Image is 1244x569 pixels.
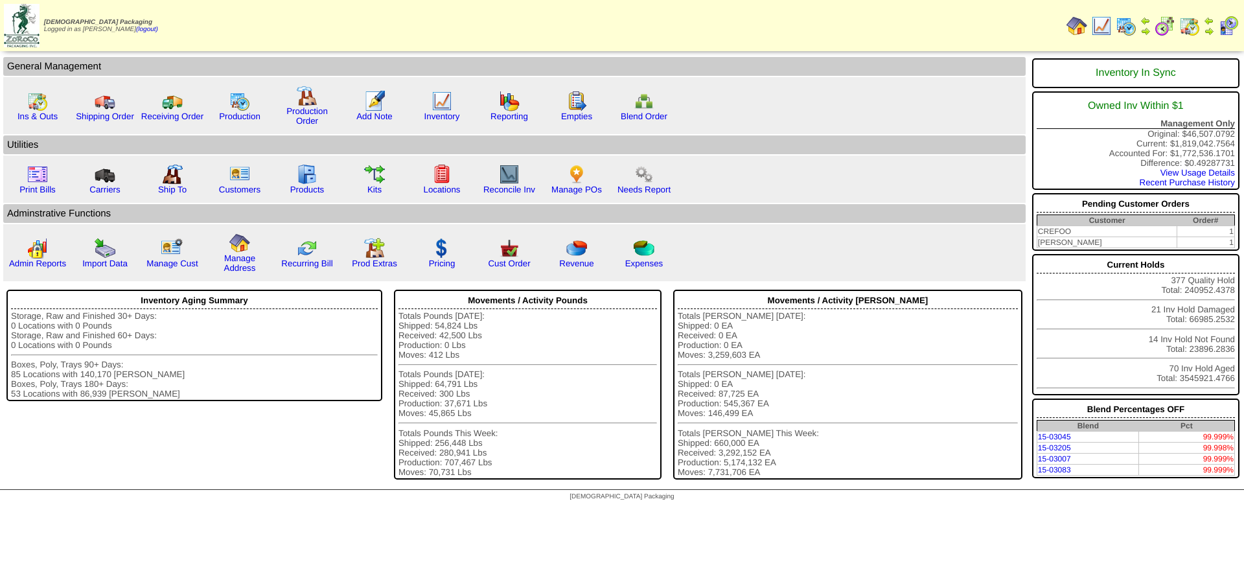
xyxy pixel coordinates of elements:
img: line_graph.gif [432,91,452,111]
a: Recent Purchase History [1140,178,1235,187]
div: Movements / Activity Pounds [398,292,657,309]
div: Storage, Raw and Finished 30+ Days: 0 Locations with 0 Pounds Storage, Raw and Finished 60+ Days:... [11,311,378,399]
a: Import Data [82,259,128,268]
a: (logout) [136,26,158,33]
img: workflow.gif [364,164,385,185]
img: workflow.png [634,164,654,185]
img: graph.gif [499,91,520,111]
img: invoice2.gif [27,164,48,185]
a: Needs Report [617,185,671,194]
img: calendarblend.gif [1155,16,1175,36]
a: Shipping Order [76,111,134,121]
a: Manage POs [551,185,602,194]
a: Blend Order [621,111,667,121]
a: Admin Reports [9,259,66,268]
a: 15-03083 [1038,465,1071,474]
a: Ship To [158,185,187,194]
a: Receiving Order [141,111,203,121]
a: Production Order [286,106,328,126]
img: po.png [566,164,587,185]
div: Original: $46,507.0792 Current: $1,819,042.7564 Accounted For: $1,772,536.1701 Difference: $0.492... [1032,91,1239,190]
a: Revenue [559,259,593,268]
td: Adminstrative Functions [3,204,1026,223]
a: 15-03007 [1038,454,1071,463]
a: Expenses [625,259,663,268]
img: calendarprod.gif [1116,16,1136,36]
td: 99.999% [1139,432,1235,443]
img: locations.gif [432,164,452,185]
td: 99.999% [1139,465,1235,476]
div: Blend Percentages OFF [1037,401,1235,418]
a: Reconcile Inv [483,185,535,194]
div: Pending Customer Orders [1037,196,1235,213]
a: Prod Extras [352,259,397,268]
a: Reporting [490,111,528,121]
img: truck2.gif [162,91,183,111]
img: zoroco-logo-small.webp [4,4,40,47]
a: Add Note [356,111,393,121]
td: 1 [1177,237,1235,248]
img: factory2.gif [162,164,183,185]
img: dollar.gif [432,238,452,259]
div: Totals Pounds [DATE]: Shipped: 54,824 Lbs Received: 42,500 Lbs Production: 0 Lbs Moves: 412 Lbs T... [398,311,657,477]
img: truck.gif [95,91,115,111]
a: Cust Order [488,259,530,268]
img: pie_chart2.png [634,238,654,259]
a: Ins & Outs [17,111,58,121]
div: Inventory In Sync [1037,61,1235,86]
a: Kits [367,185,382,194]
img: prodextras.gif [364,238,385,259]
th: Blend [1037,421,1138,432]
td: [PERSON_NAME] [1037,237,1177,248]
a: Carriers [89,185,120,194]
img: pie_chart.png [566,238,587,259]
img: calendarinout.gif [1179,16,1200,36]
img: arrowright.gif [1204,26,1214,36]
th: Customer [1037,215,1177,226]
a: 15-03205 [1038,443,1071,452]
div: Totals [PERSON_NAME] [DATE]: Shipped: 0 EA Received: 0 EA Production: 0 EA Moves: 3,259,603 EA To... [678,311,1018,477]
a: Print Bills [19,185,56,194]
img: arrowleft.gif [1140,16,1151,26]
img: workorder.gif [566,91,587,111]
img: factory.gif [297,86,317,106]
img: network.png [634,91,654,111]
div: Management Only [1037,119,1235,129]
td: CREFOO [1037,226,1177,237]
a: Customers [219,185,260,194]
div: Movements / Activity [PERSON_NAME] [678,292,1018,309]
img: cust_order.png [499,238,520,259]
img: reconcile.gif [297,238,317,259]
td: Utilities [3,135,1026,154]
td: 1 [1177,226,1235,237]
div: Inventory Aging Summary [11,292,378,309]
img: truck3.gif [95,164,115,185]
img: line_graph.gif [1091,16,1112,36]
img: home.gif [229,233,250,253]
img: calendarinout.gif [27,91,48,111]
img: customers.gif [229,164,250,185]
img: managecust.png [161,238,185,259]
a: Manage Address [224,253,256,273]
a: Recurring Bill [281,259,332,268]
a: Products [290,185,325,194]
a: Pricing [429,259,455,268]
th: Pct [1139,421,1235,432]
img: graph2.png [27,238,48,259]
a: View Usage Details [1160,168,1235,178]
img: arrowleft.gif [1204,16,1214,26]
td: 99.999% [1139,454,1235,465]
img: calendarcustomer.gif [1218,16,1239,36]
span: Logged in as [PERSON_NAME] [44,19,158,33]
img: import.gif [95,238,115,259]
img: arrowright.gif [1140,26,1151,36]
div: Owned Inv Within $1 [1037,94,1235,119]
a: Locations [423,185,460,194]
div: Current Holds [1037,257,1235,273]
a: Empties [561,111,592,121]
img: line_graph2.gif [499,164,520,185]
img: orders.gif [364,91,385,111]
th: Order# [1177,215,1235,226]
td: 99.998% [1139,443,1235,454]
a: Manage Cust [146,259,198,268]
